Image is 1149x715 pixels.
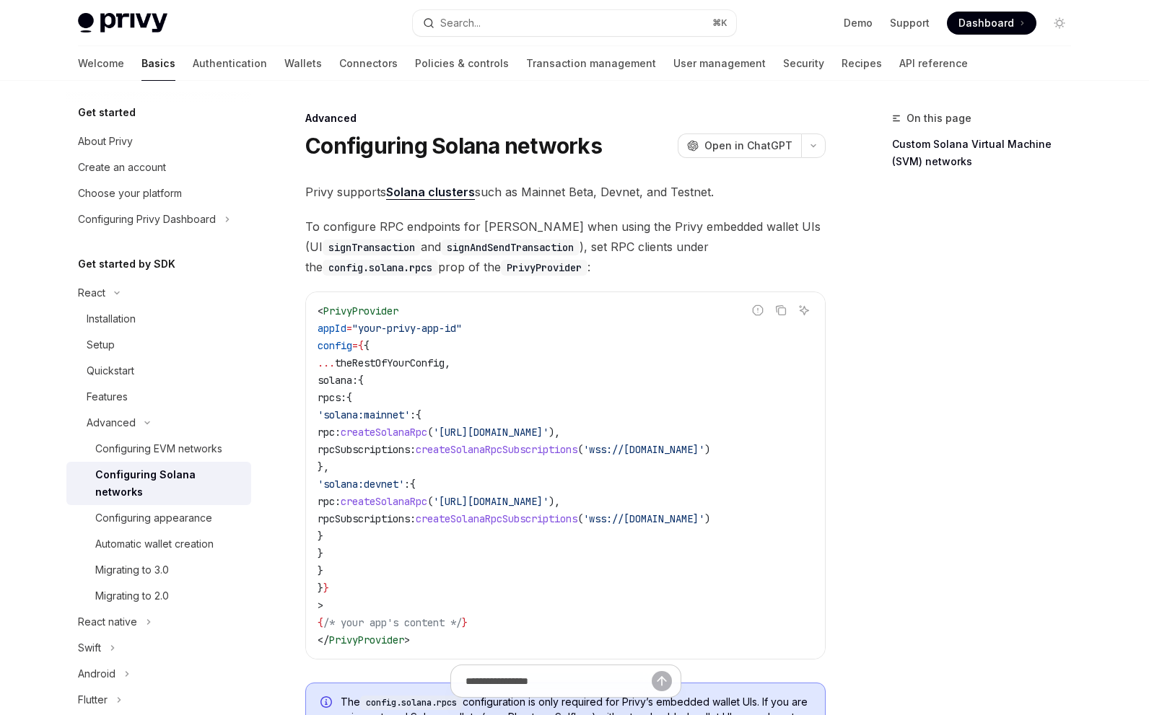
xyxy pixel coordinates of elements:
[78,691,108,709] div: Flutter
[95,535,214,553] div: Automatic wallet creation
[87,414,136,431] div: Advanced
[415,46,509,81] a: Policies & controls
[364,339,370,352] span: {
[341,495,427,508] span: createSolanaRpc
[66,154,251,180] a: Create an account
[352,322,462,335] span: "your-privy-app-id"
[318,391,346,404] span: rpcs:
[323,240,421,255] code: signTransaction
[318,443,416,456] span: rpcSubscriptions:
[305,216,826,277] span: To configure RPC endpoints for [PERSON_NAME] when using the Privy embedded wallet UIs (UI and ), ...
[78,665,115,683] div: Android
[305,111,826,126] div: Advanced
[66,384,251,410] a: Features
[678,133,801,158] button: Open in ChatGPT
[318,460,329,473] span: },
[318,564,323,577] span: }
[305,133,602,159] h1: Configuring Solana networks
[318,512,416,525] span: rpcSubscriptions:
[501,260,587,276] code: PrivyProvider
[66,531,251,557] a: Automatic wallet creation
[318,408,410,421] span: 'solana:mainnet'
[78,13,167,33] img: light logo
[427,495,433,508] span: (
[526,46,656,81] a: Transaction management
[549,426,560,439] span: ),
[427,426,433,439] span: (
[78,613,137,631] div: React native
[318,374,358,387] span: solana:
[346,322,352,335] span: =
[141,46,175,81] a: Basics
[95,466,243,501] div: Configuring Solana networks
[284,46,322,81] a: Wallets
[1048,12,1071,35] button: Toggle dark mode
[440,14,481,32] div: Search...
[704,512,710,525] span: )
[318,616,323,629] span: {
[341,426,427,439] span: createSolanaRpc
[66,462,251,505] a: Configuring Solana networks
[323,304,398,317] span: PrivyProvider
[748,301,767,320] button: Report incorrect code
[318,322,346,335] span: appId
[66,332,251,358] a: Setup
[78,46,124,81] a: Welcome
[958,16,1014,30] span: Dashboard
[416,443,577,456] span: createSolanaRpcSubscriptions
[549,495,560,508] span: ),
[318,599,323,612] span: >
[433,495,549,508] span: '[URL][DOMAIN_NAME]'
[712,17,728,29] span: ⌘ K
[346,391,352,404] span: {
[78,284,105,302] div: React
[577,443,583,456] span: (
[78,185,182,202] div: Choose your platform
[318,304,323,317] span: <
[66,583,251,609] a: Migrating to 2.0
[66,358,251,384] a: Quickstart
[78,255,175,273] h5: Get started by SDK
[66,128,251,154] a: About Privy
[87,362,134,380] div: Quickstart
[441,240,580,255] code: signAndSendTransaction
[66,635,251,661] button: Toggle Swift section
[416,512,577,525] span: createSolanaRpcSubscriptions
[78,211,216,228] div: Configuring Privy Dashboard
[410,408,416,421] span: :
[335,356,445,369] span: theRestOfYourConfig
[466,665,652,697] input: Ask a question...
[358,374,364,387] span: {
[78,639,101,657] div: Swift
[78,104,136,121] h5: Get started
[318,547,323,560] span: }
[358,339,364,352] span: {
[652,671,672,691] button: Send message
[66,661,251,687] button: Toggle Android section
[87,388,128,405] div: Features
[323,616,462,629] span: /* your app's content */
[772,301,790,320] button: Copy the contents from the code block
[318,582,323,595] span: }
[323,582,329,595] span: }
[66,280,251,306] button: Toggle React section
[66,436,251,462] a: Configuring EVM networks
[842,46,882,81] a: Recipes
[386,185,475,200] a: Solana clusters
[323,260,438,276] code: config.solana.rpcs
[947,12,1036,35] a: Dashboard
[704,443,710,456] span: )
[462,616,468,629] span: }
[416,408,421,421] span: {
[404,633,410,646] span: >
[87,310,136,328] div: Installation
[673,46,766,81] a: User management
[577,512,583,525] span: (
[66,505,251,531] a: Configuring appearance
[433,426,549,439] span: '[URL][DOMAIN_NAME]'
[318,633,329,646] span: </
[892,133,1083,173] a: Custom Solana Virtual Machine (SVM) networks
[78,159,166,176] div: Create an account
[66,687,251,713] button: Toggle Flutter section
[906,110,971,127] span: On this page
